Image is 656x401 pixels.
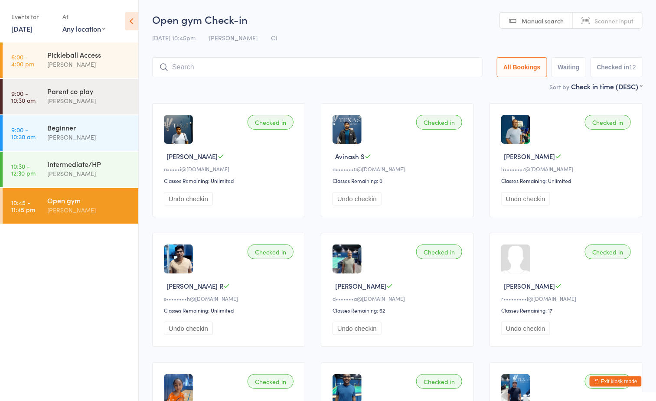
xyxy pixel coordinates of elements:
div: Checked in [585,374,631,389]
img: image1675019018.png [333,245,362,274]
div: Beginner [47,123,131,132]
button: Undo checkin [333,322,382,335]
div: Parent co play [47,86,131,96]
input: Search [152,57,483,77]
span: Manual search [522,16,564,25]
div: h•••••••7@[DOMAIN_NAME] [501,165,633,173]
button: Checked in12 [591,57,643,77]
div: s••••••••h@[DOMAIN_NAME] [164,295,296,302]
span: [DATE] 10:45pm [152,33,196,42]
label: Sort by [549,82,569,91]
span: [PERSON_NAME] [504,152,555,161]
a: 9:00 -10:30 amParent co play[PERSON_NAME] [3,79,138,114]
div: Checked in [248,374,294,389]
div: Classes Remaining: Unlimited [164,177,296,184]
button: Exit kiosk mode [590,376,642,387]
button: Undo checkin [164,322,213,335]
div: a•••••i@[DOMAIN_NAME] [164,165,296,173]
time: 9:00 - 10:30 am [11,126,36,140]
button: Undo checkin [501,322,550,335]
a: [DATE] [11,24,33,33]
button: Undo checkin [501,192,550,205]
div: Checked in [585,115,631,130]
a: 10:30 -12:30 pmIntermediate/HP[PERSON_NAME] [3,152,138,187]
div: r•••••••••l@[DOMAIN_NAME] [501,295,633,302]
button: Undo checkin [164,192,213,205]
div: Classes Remaining: Unlimited [501,177,633,184]
div: Pickleball Access [47,50,131,59]
img: image1740840791.png [333,115,362,144]
div: d•••••••a@[DOMAIN_NAME] [333,295,465,302]
time: 6:00 - 4:00 pm [11,53,34,67]
div: [PERSON_NAME] [47,205,131,215]
h2: Open gym Check-in [152,12,643,26]
span: [PERSON_NAME] [166,152,218,161]
div: [PERSON_NAME] [47,132,131,142]
span: Avinash S [335,152,365,161]
div: Classes Remaining: Unlimited [164,306,296,314]
span: [PERSON_NAME] R [166,281,223,290]
div: Checked in [248,115,294,130]
div: Check in time (DESC) [571,82,643,91]
div: 12 [629,64,636,71]
div: Classes Remaining: 0 [333,177,465,184]
div: Checked in [416,115,462,130]
div: Open gym [47,196,131,205]
img: image1685236104.png [164,245,193,274]
a: 10:45 -11:45 pmOpen gym[PERSON_NAME] [3,188,138,224]
div: Checked in [416,374,462,389]
div: [PERSON_NAME] [47,96,131,106]
img: image1717801595.png [501,115,530,144]
button: Undo checkin [333,192,382,205]
div: Events for [11,10,54,24]
time: 10:45 - 11:45 pm [11,199,35,213]
div: Checked in [416,245,462,259]
span: C1 [271,33,277,42]
span: [PERSON_NAME] [335,281,386,290]
div: [PERSON_NAME] [47,59,131,69]
div: Intermediate/HP [47,159,131,169]
div: Any location [62,24,105,33]
a: 6:00 -4:00 pmPickleball Access[PERSON_NAME] [3,42,138,78]
img: image1743252760.png [164,115,193,144]
button: All Bookings [497,57,547,77]
div: Checked in [248,245,294,259]
button: Waiting [552,57,586,77]
a: 9:00 -10:30 amBeginner[PERSON_NAME] [3,115,138,151]
div: Checked in [585,245,631,259]
span: [PERSON_NAME] [209,33,258,42]
div: Classes Remaining: 17 [501,306,633,314]
div: Classes Remaining: 62 [333,306,465,314]
span: [PERSON_NAME] [504,281,555,290]
div: [PERSON_NAME] [47,169,131,179]
time: 9:00 - 10:30 am [11,90,36,104]
time: 10:30 - 12:30 pm [11,163,36,176]
div: At [62,10,105,24]
div: a•••••••0@[DOMAIN_NAME] [333,165,465,173]
span: Scanner input [594,16,633,25]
